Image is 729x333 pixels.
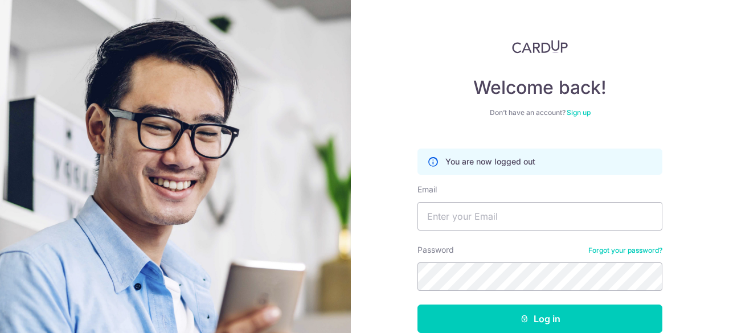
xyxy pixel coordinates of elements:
a: Forgot your password? [588,246,662,255]
label: Password [417,244,454,256]
p: You are now logged out [445,156,535,167]
label: Email [417,184,437,195]
h4: Welcome back! [417,76,662,99]
img: CardUp Logo [512,40,568,54]
a: Sign up [567,108,591,117]
div: Don’t have an account? [417,108,662,117]
button: Log in [417,305,662,333]
input: Enter your Email [417,202,662,231]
